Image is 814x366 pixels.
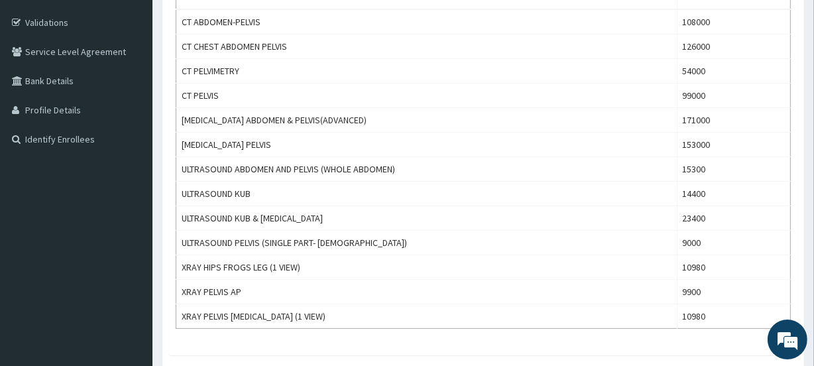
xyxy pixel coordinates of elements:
[176,108,677,133] td: [MEDICAL_DATA] ABDOMEN & PELVIS(ADVANCED)
[677,206,790,231] td: 23400
[677,157,790,182] td: 15300
[677,84,790,108] td: 99000
[677,34,790,59] td: 126000
[217,7,249,38] div: Minimize live chat window
[176,182,677,206] td: ULTRASOUND KUB
[677,182,790,206] td: 14400
[176,255,677,280] td: XRAY HIPS FROGS LEG (1 VIEW)
[176,133,677,157] td: [MEDICAL_DATA] PELVIS
[677,59,790,84] td: 54000
[176,157,677,182] td: ULTRASOUND ABDOMEN AND PELVIS (WHOLE ABDOMEN)
[176,280,677,304] td: XRAY PELVIS AP
[176,304,677,329] td: XRAY PELVIS [MEDICAL_DATA] (1 VIEW)
[25,66,54,99] img: d_794563401_company_1708531726252_794563401
[176,9,677,34] td: CT ABDOMEN-PELVIS
[677,133,790,157] td: 153000
[677,108,790,133] td: 171000
[69,74,223,91] div: Chat with us now
[176,84,677,108] td: CT PELVIS
[677,304,790,329] td: 10980
[677,255,790,280] td: 10980
[677,231,790,255] td: 9000
[176,206,677,231] td: ULTRASOUND KUB & [MEDICAL_DATA]
[176,59,677,84] td: CT PELVIMETRY
[176,34,677,59] td: CT CHEST ABDOMEN PELVIS
[677,280,790,304] td: 9900
[77,103,183,237] span: We're online!
[7,233,253,280] textarea: Type your message and hit 'Enter'
[176,231,677,255] td: ULTRASOUND PELVIS (SINGLE PART- [DEMOGRAPHIC_DATA])
[677,9,790,34] td: 108000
